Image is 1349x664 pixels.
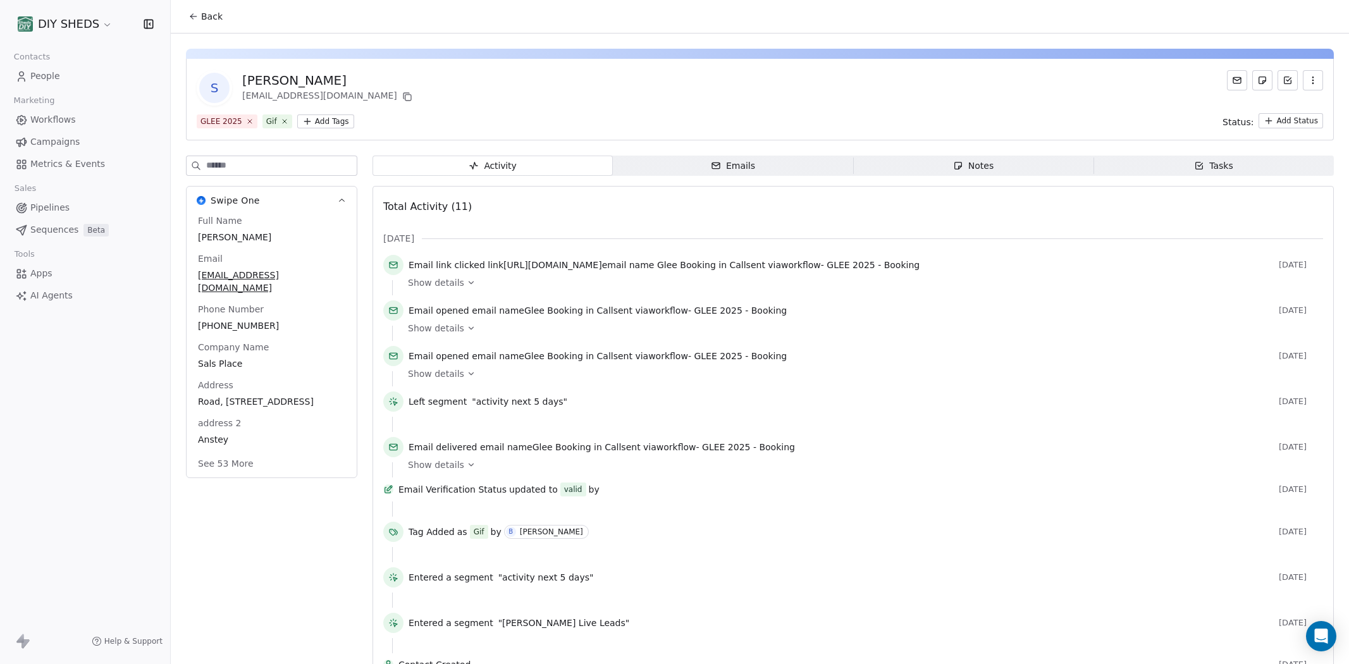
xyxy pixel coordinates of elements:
[10,154,160,175] a: Metrics & Events
[195,303,266,316] span: Phone Number
[408,367,464,380] span: Show details
[520,527,583,536] div: [PERSON_NAME]
[187,214,357,477] div: Swipe OneSwipe One
[564,483,582,496] div: valid
[408,276,464,289] span: Show details
[10,109,160,130] a: Workflows
[18,16,33,32] img: shedsdiy.jpg
[266,116,277,127] div: Gif
[1279,618,1323,628] span: [DATE]
[409,304,787,317] span: email name sent via workflow -
[30,70,60,83] span: People
[1279,351,1323,361] span: [DATE]
[10,263,160,284] a: Apps
[1194,159,1233,173] div: Tasks
[83,224,109,237] span: Beta
[1223,116,1254,128] span: Status:
[92,636,163,646] a: Help & Support
[408,322,1314,335] a: Show details
[1306,621,1336,651] div: Open Intercom Messenger
[199,73,230,103] span: S
[694,351,787,361] span: GLEE 2025 - Booking
[498,571,594,584] span: "activity next 5 days"
[297,114,354,128] button: Add Tags
[827,260,920,270] span: GLEE 2025 - Booking
[409,395,467,408] span: Left segment
[457,526,467,538] span: as
[10,132,160,152] a: Campaigns
[195,341,271,354] span: Company Name
[503,260,602,270] span: [URL][DOMAIN_NAME]
[409,350,787,362] span: email name sent via workflow -
[409,571,493,584] span: Entered a segment
[409,260,485,270] span: Email link clicked
[1279,305,1323,316] span: [DATE]
[10,219,160,240] a: SequencesBeta
[711,159,755,173] div: Emails
[9,179,42,198] span: Sales
[491,526,502,538] span: by
[408,276,1314,289] a: Show details
[533,442,622,452] span: Glee Booking in Call
[15,13,115,35] button: DIY SHEDS
[198,357,345,370] span: Sals Place
[30,135,80,149] span: Campaigns
[10,197,160,218] a: Pipelines
[198,433,345,446] span: Anstey
[198,319,345,332] span: [PHONE_NUMBER]
[472,395,567,408] span: "activity next 5 days"
[409,617,493,629] span: Entered a segment
[195,417,243,429] span: address 2
[1279,484,1323,495] span: [DATE]
[8,47,56,66] span: Contacts
[190,452,261,475] button: See 53 More
[409,526,455,538] span: Tag Added
[524,351,613,361] span: Glee Booking in Call
[474,526,484,538] div: Gif
[187,187,357,214] button: Swipe OneSwipe One
[198,269,345,294] span: [EMAIL_ADDRESS][DOMAIN_NAME]
[589,483,600,496] span: by
[408,367,1314,380] a: Show details
[409,351,469,361] span: Email opened
[195,214,245,227] span: Full Name
[30,223,78,237] span: Sequences
[409,441,795,453] span: email name sent via workflow -
[702,442,795,452] span: GLEE 2025 - Booking
[1279,260,1323,270] span: [DATE]
[242,89,415,104] div: [EMAIL_ADDRESS][DOMAIN_NAME]
[104,636,163,646] span: Help & Support
[398,483,507,496] span: Email Verification Status
[1279,527,1323,537] span: [DATE]
[30,157,105,171] span: Metrics & Events
[30,267,52,280] span: Apps
[1279,442,1323,452] span: [DATE]
[195,379,236,391] span: Address
[198,395,345,408] span: Road, [STREET_ADDRESS]
[200,116,242,127] div: GLEE 2025
[953,159,994,173] div: Notes
[181,5,230,28] button: Back
[30,289,73,302] span: AI Agents
[38,16,99,32] span: DIY SHEDS
[10,66,160,87] a: People
[1279,572,1323,582] span: [DATE]
[10,285,160,306] a: AI Agents
[524,305,613,316] span: Glee Booking in Call
[383,200,472,212] span: Total Activity (11)
[408,322,464,335] span: Show details
[201,10,223,23] span: Back
[197,196,206,205] img: Swipe One
[195,252,225,265] span: Email
[9,245,40,264] span: Tools
[242,71,415,89] div: [PERSON_NAME]
[1279,397,1323,407] span: [DATE]
[8,91,60,110] span: Marketing
[657,260,746,270] span: Glee Booking in Call
[509,483,558,496] span: updated to
[409,259,920,271] span: link email name sent via workflow -
[1259,113,1323,128] button: Add Status
[498,617,630,629] span: "[PERSON_NAME] Live Leads"
[211,194,260,207] span: Swipe One
[408,458,1314,471] a: Show details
